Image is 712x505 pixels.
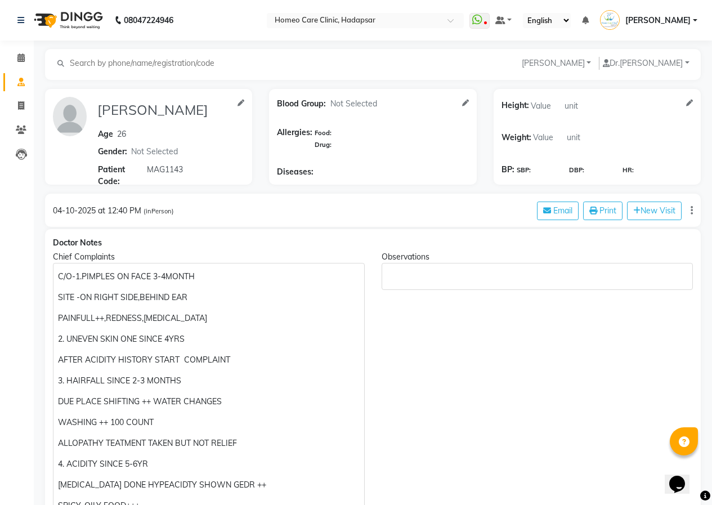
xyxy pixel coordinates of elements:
span: Blood Group: [277,98,326,110]
span: Food: [315,129,332,137]
button: [PERSON_NAME] [518,57,595,70]
span: Print [599,205,616,216]
iframe: chat widget [665,460,701,494]
input: Patient Code [145,160,233,178]
input: unit [563,97,597,114]
p: C/O-1.PIMPLES ON FACE 3-4MONTH [58,271,359,283]
input: Value [531,129,565,146]
span: (inPerson) [144,207,174,215]
span: Allergies: [277,127,312,150]
span: Email [553,205,572,216]
input: Search by phone/name/registration/code [69,57,223,70]
div: Observations [382,251,693,263]
span: Height: [501,97,529,114]
p: WASHING ++ 100 COUNT [58,417,359,428]
span: Drug: [315,141,332,149]
button: New Visit [627,202,682,220]
span: Age [98,129,113,139]
span: 04-10-2025 [53,205,96,216]
p: 3. HAIRFALL SINCE 2-3 MONTHS [58,375,359,387]
div: Rich Text Editor, main [382,263,693,290]
p: [MEDICAL_DATA] DONE HYPEACIDTY SHOWN GEDR ++ [58,479,359,491]
img: profile [53,97,87,136]
button: Print [583,202,623,220]
span: Weight: [501,129,531,146]
p: ALLOPATHY TEATMENT TAKEN BUT NOT RELIEF [58,437,359,449]
p: AFTER ACIDITY HISTORY START COMPLAINT [58,354,359,366]
img: Dr Komal Saste [600,10,620,30]
p: 2. UNEVEN SKIN ONE SINCE 4YRS [58,333,359,345]
p: DUE PLACE SHIFTING ++ WATER CHANGES [58,396,359,408]
div: Chief Complaints [53,251,365,263]
span: DBP: [569,166,584,175]
span: Diseases: [277,166,314,178]
p: SITE -ON RIGHT SIDE,BEHIND EAR [58,292,359,303]
span: Patient Code: [98,164,145,187]
img: logo [29,5,106,36]
p: 4. ACIDITY SINCE 5-6YR [58,458,359,470]
p: PAINFULL++,REDNESS,[MEDICAL_DATA] [58,312,359,324]
span: SBP: [517,166,531,175]
input: Value [529,97,563,114]
input: Name [96,97,233,123]
button: Email [537,202,579,220]
span: Dr. [603,58,620,68]
div: Doctor Notes [53,237,693,249]
b: 08047224946 [124,5,173,36]
span: at 12:40 PM [98,205,141,216]
span: BP: [501,164,514,176]
span: [PERSON_NAME] [625,15,691,26]
span: Gender: [98,146,127,158]
button: Dr.[PERSON_NAME] [599,57,693,70]
input: unit [565,129,599,146]
span: HR: [623,166,634,175]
